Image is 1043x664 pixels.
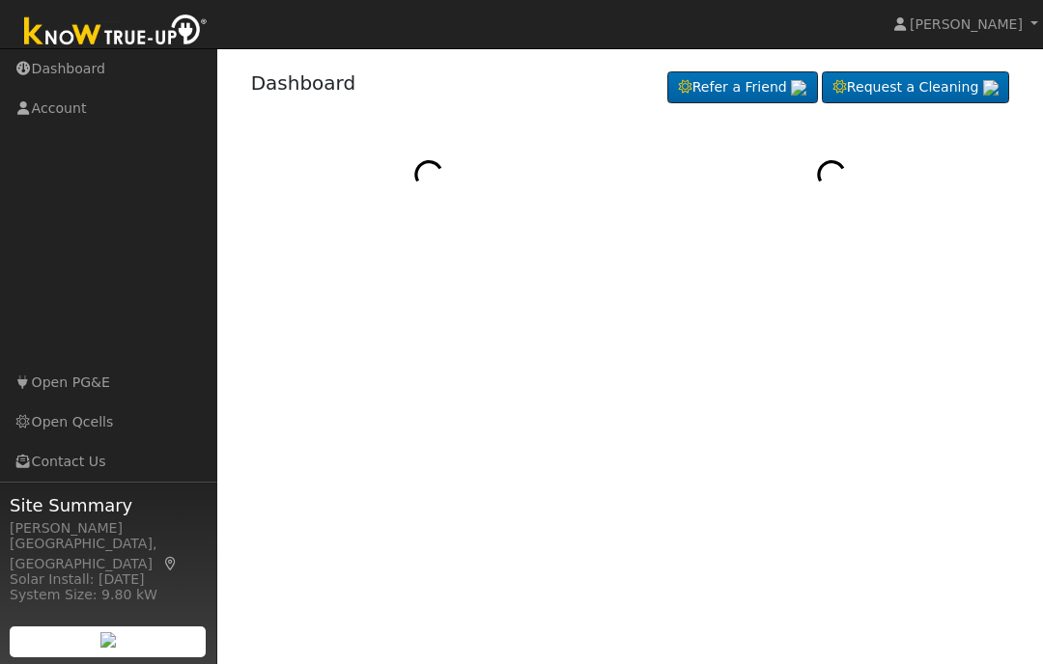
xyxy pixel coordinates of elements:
img: retrieve [791,80,806,96]
div: [PERSON_NAME] [10,518,207,539]
span: Site Summary [10,492,207,518]
img: retrieve [983,80,999,96]
a: Dashboard [251,71,356,95]
img: Know True-Up [14,11,217,54]
div: [GEOGRAPHIC_DATA], [GEOGRAPHIC_DATA] [10,534,207,574]
img: retrieve [100,632,116,648]
a: Request a Cleaning [822,71,1009,104]
span: [PERSON_NAME] [910,16,1023,32]
div: Solar Install: [DATE] [10,569,207,590]
a: Refer a Friend [667,71,818,104]
a: Map [162,556,180,571]
div: System Size: 9.80 kW [10,585,207,605]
